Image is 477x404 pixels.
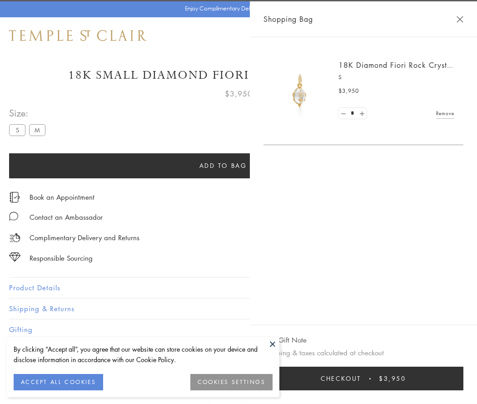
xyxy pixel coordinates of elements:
[338,73,454,82] p: S
[30,232,139,243] p: Complimentary Delivery and Returns
[190,374,273,390] button: COOKIES SETTINGS
[9,124,25,136] label: S
[29,124,45,136] label: M
[263,347,463,359] p: Shipping & taxes calculated at checkout
[321,374,361,384] span: Checkout
[357,108,366,119] a: Set quantity to 2
[9,67,468,83] h1: 18K Small Diamond Fiori Rock Crystal Amulet
[185,4,288,13] p: Enjoy Complimentary Delivery & Returns
[9,278,468,298] button: Product Details
[273,64,327,118] img: P51889-E11FIORI
[9,192,20,202] img: icon_appointment.svg
[9,153,437,178] button: Add to bag
[14,344,273,365] div: By clicking “Accept all”, you agree that our website can store cookies on your device and disclos...
[9,212,18,221] img: MessageIcon-01_2.svg
[30,212,103,223] div: Contact an Ambassador
[9,232,20,243] img: icon_delivery.svg
[9,319,468,340] button: Gifting
[30,192,94,202] a: Book an Appointment
[14,374,103,390] button: ACCEPT ALL COOKIES
[9,252,20,262] img: icon_sourcing.svg
[9,30,146,41] img: Temple St. Clair
[30,252,93,264] div: Responsible Sourcing
[9,106,49,121] span: Size:
[436,108,454,118] a: Remove
[263,367,463,390] button: Checkout $3,950
[339,108,348,119] a: Set quantity to 0
[9,298,468,319] button: Shipping & Returns
[225,88,253,100] span: $3,950
[338,86,359,96] span: $3,950
[457,16,463,23] button: Close Shopping Bag
[263,334,307,346] button: Add Gift Note
[263,13,313,25] span: Shopping Bag
[379,374,406,384] span: $3,950
[199,161,247,171] span: Add to bag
